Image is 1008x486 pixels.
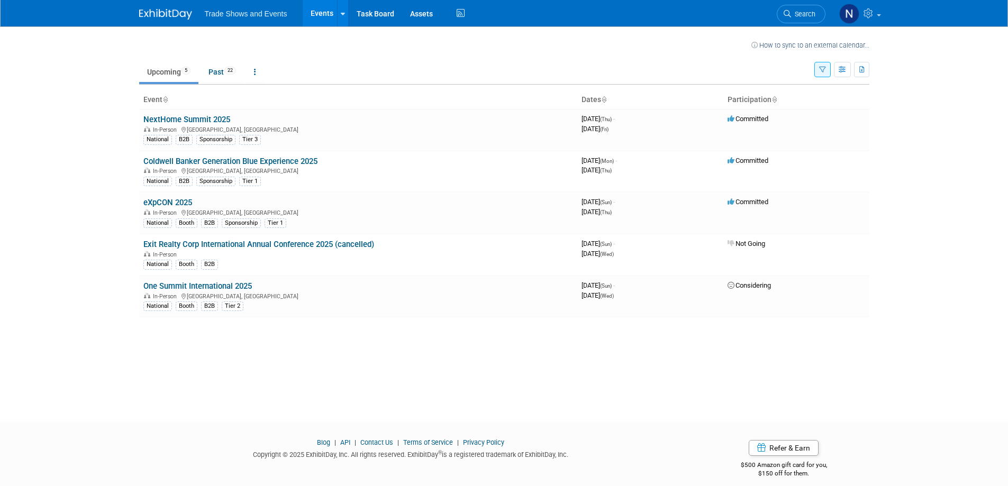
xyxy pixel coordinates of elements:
span: Not Going [728,240,765,247]
div: Sponsorship [222,218,261,228]
span: Committed [728,198,768,206]
a: Privacy Policy [463,438,504,446]
div: B2B [201,301,218,311]
span: In-Person [153,126,180,133]
span: Committed [728,157,768,164]
div: [GEOGRAPHIC_DATA], [GEOGRAPHIC_DATA] [143,208,573,216]
span: (Wed) [600,251,614,257]
div: Booth [176,301,197,311]
span: [DATE] [582,125,609,133]
span: [DATE] [582,250,614,258]
div: National [143,135,172,144]
span: - [613,281,615,289]
span: (Fri) [600,126,609,132]
img: ExhibitDay [139,9,192,20]
span: [DATE] [582,115,615,123]
span: [DATE] [582,157,617,164]
a: Sort by Event Name [162,95,168,104]
span: [DATE] [582,291,614,299]
a: Sort by Participation Type [771,95,777,104]
a: Search [777,5,825,23]
a: NextHome Summit 2025 [143,115,230,124]
span: - [613,115,615,123]
a: Contact Us [360,438,393,446]
span: (Thu) [600,116,612,122]
a: Past22 [201,62,244,82]
a: Exit Realty Corp International Annual Conference 2025 (cancelled) [143,240,374,249]
span: Search [791,10,815,18]
div: B2B [176,135,193,144]
span: In-Person [153,209,180,216]
div: Sponsorship [196,135,235,144]
sup: ® [438,450,442,455]
a: API [340,438,350,446]
span: Trade Shows and Events [205,10,287,18]
div: B2B [201,218,218,228]
img: In-Person Event [144,168,150,173]
a: Coldwell Banker Generation Blue Experience 2025 [143,157,317,166]
th: Event [139,91,577,109]
div: Tier 3 [239,135,261,144]
span: [DATE] [582,281,615,289]
span: Committed [728,115,768,123]
span: (Thu) [600,168,612,173]
div: Tier 1 [265,218,286,228]
a: Upcoming5 [139,62,198,82]
img: In-Person Event [144,209,150,215]
span: | [332,438,339,446]
div: National [143,301,172,311]
a: One Summit International 2025 [143,281,252,291]
span: (Mon) [600,158,614,164]
div: National [143,260,172,269]
span: (Sun) [600,283,612,289]
div: Copyright © 2025 ExhibitDay, Inc. All rights reserved. ExhibitDay is a registered trademark of Ex... [139,447,683,460]
span: 22 [224,67,236,75]
span: In-Person [153,293,180,300]
span: | [395,438,402,446]
a: Terms of Service [403,438,453,446]
span: 5 [181,67,190,75]
div: $500 Amazon gift card for you, [698,454,869,478]
span: - [613,240,615,247]
span: (Sun) [600,199,612,205]
span: [DATE] [582,198,615,206]
img: In-Person Event [144,293,150,298]
div: Booth [176,260,197,269]
a: How to sync to an external calendar... [751,41,869,49]
div: Sponsorship [196,177,235,186]
span: [DATE] [582,166,612,174]
div: National [143,218,172,228]
span: (Sun) [600,241,612,247]
span: - [615,157,617,164]
div: [GEOGRAPHIC_DATA], [GEOGRAPHIC_DATA] [143,166,573,175]
img: Nate McCombs [839,4,859,24]
div: Tier 2 [222,301,243,311]
span: (Wed) [600,293,614,299]
div: National [143,177,172,186]
span: | [455,438,461,446]
span: In-Person [153,168,180,175]
img: In-Person Event [144,251,150,256]
div: [GEOGRAPHIC_DATA], [GEOGRAPHIC_DATA] [143,125,573,133]
span: Considering [728,281,771,289]
span: | [352,438,359,446]
a: Blog [317,438,330,446]
th: Dates [577,91,723,109]
img: In-Person Event [144,126,150,132]
span: (Thu) [600,209,612,215]
div: [GEOGRAPHIC_DATA], [GEOGRAPHIC_DATA] [143,291,573,300]
div: Booth [176,218,197,228]
div: B2B [176,177,193,186]
span: [DATE] [582,240,615,247]
span: - [613,198,615,206]
a: eXpCON 2025 [143,198,192,207]
div: B2B [201,260,218,269]
div: Tier 1 [239,177,261,186]
a: Sort by Start Date [601,95,606,104]
a: Refer & Earn [749,440,819,456]
th: Participation [723,91,869,109]
div: $150 off for them. [698,469,869,478]
span: [DATE] [582,208,612,216]
span: In-Person [153,251,180,258]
